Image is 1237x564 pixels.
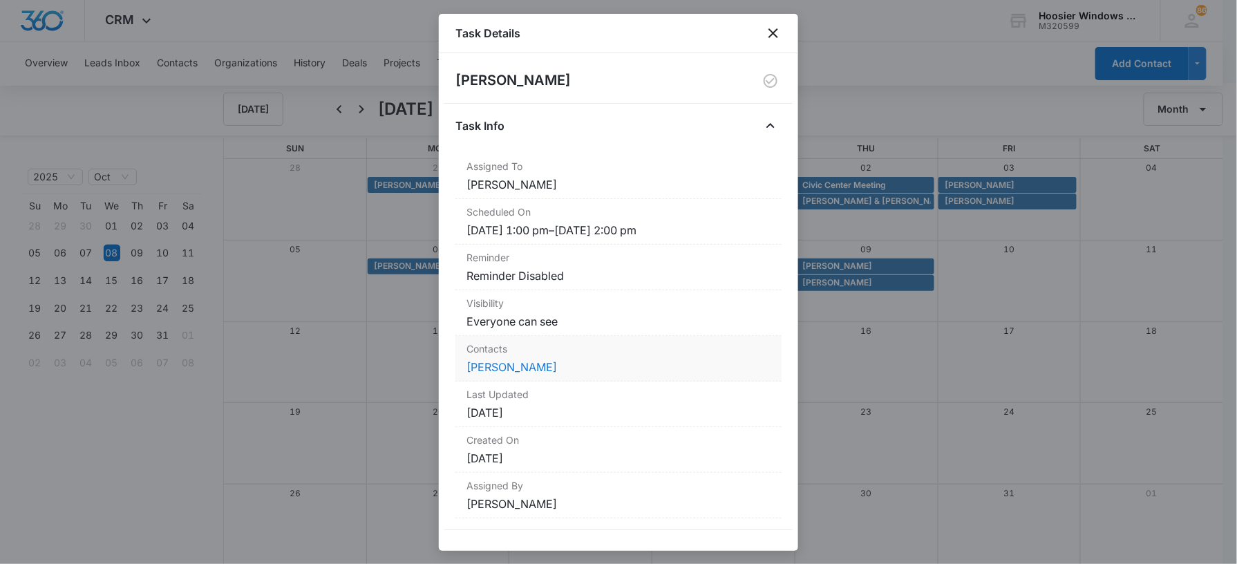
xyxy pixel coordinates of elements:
[455,245,782,290] div: ReminderReminder Disabled
[466,267,771,284] dd: Reminder Disabled
[466,496,771,512] dd: [PERSON_NAME]
[466,450,771,467] dd: [DATE]
[759,115,782,137] button: Close
[765,25,782,41] button: close
[455,473,782,518] div: Assigned By[PERSON_NAME]
[466,478,771,493] dt: Assigned By
[466,250,771,265] dt: Reminder
[455,427,782,473] div: Created On[DATE]
[466,387,771,402] dt: Last Updated
[455,199,782,245] div: Scheduled On[DATE] 1:00 pm–[DATE] 2:00 pm
[466,176,771,193] dd: [PERSON_NAME]
[455,25,520,41] h1: Task Details
[455,290,782,336] div: VisibilityEveryone can see
[466,313,771,330] dd: Everyone can see
[455,382,782,427] div: Last Updated[DATE]
[455,70,571,92] h2: [PERSON_NAME]
[455,153,782,199] div: Assigned To[PERSON_NAME]
[466,341,771,356] dt: Contacts
[466,360,557,374] a: [PERSON_NAME]
[466,433,771,447] dt: Created On
[455,336,782,382] div: Contacts[PERSON_NAME]
[466,222,771,238] dd: [DATE] 1:00 pm – [DATE] 2:00 pm
[466,205,771,219] dt: Scheduled On
[466,404,771,421] dd: [DATE]
[466,296,771,310] dt: Visibility
[455,117,504,134] h4: Task Info
[466,159,771,173] dt: Assigned To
